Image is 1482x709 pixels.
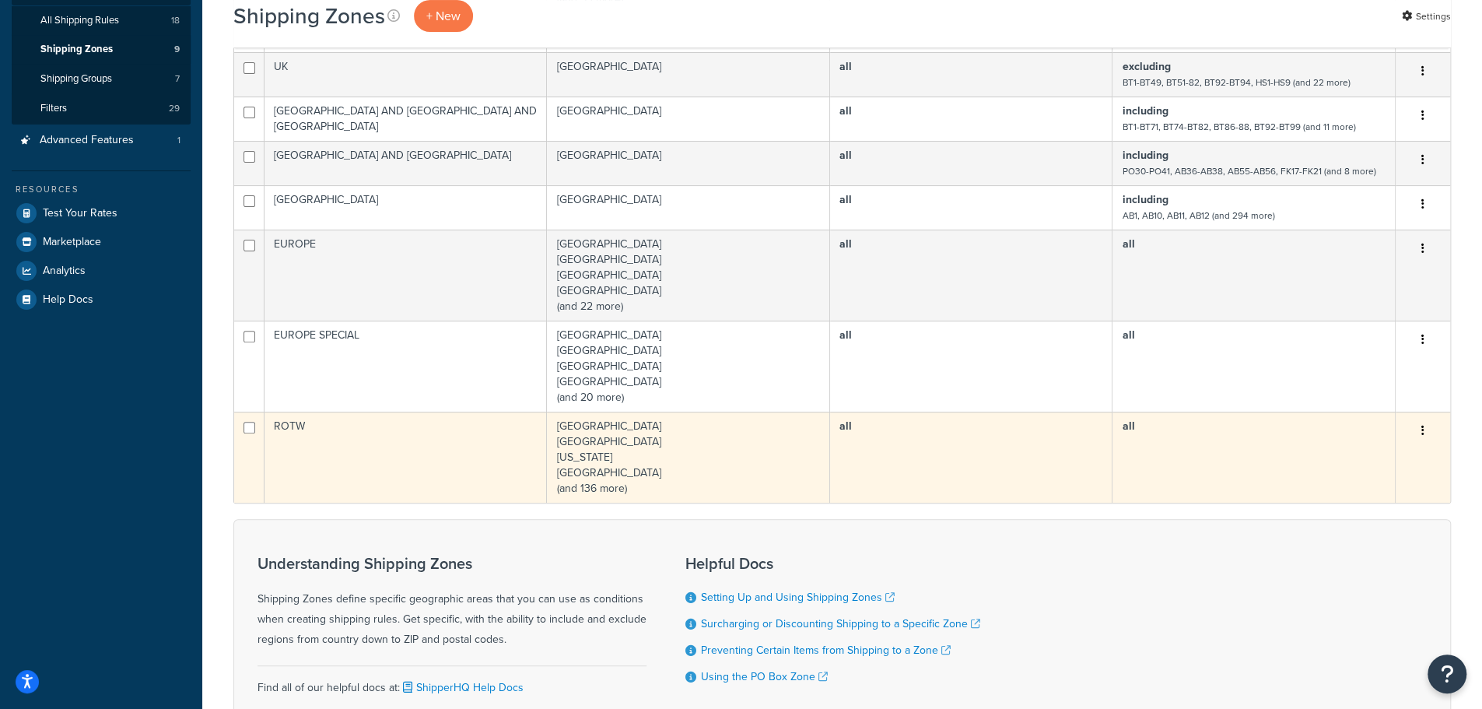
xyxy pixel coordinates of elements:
[12,228,191,256] a: Marketplace
[839,58,852,75] b: all
[12,94,191,123] li: Filters
[40,43,113,56] span: Shipping Zones
[547,52,830,97] td: [GEOGRAPHIC_DATA]
[839,191,852,208] b: all
[177,134,180,147] span: 1
[1122,236,1134,252] b: all
[547,185,830,230] td: [GEOGRAPHIC_DATA]
[43,207,117,220] span: Test Your Rates
[839,236,852,252] b: all
[1122,75,1350,90] small: BT1-BT49, BT51-82, BT92-BT94, HS1-HS9 (and 22 more)
[12,94,191,123] a: Filters 29
[839,327,852,343] b: all
[701,589,895,605] a: Setting Up and Using Shipping Zones
[265,52,547,97] td: UK
[265,97,547,141] td: [GEOGRAPHIC_DATA] AND [GEOGRAPHIC_DATA] AND [GEOGRAPHIC_DATA]
[258,665,646,698] div: Find all of our helpful docs at:
[426,7,461,25] span: + New
[547,97,830,141] td: [GEOGRAPHIC_DATA]
[233,1,385,31] h1: Shipping Zones
[1402,5,1451,27] a: Settings
[265,230,547,321] td: EUROPE
[12,6,191,35] li: All Shipping Rules
[265,412,547,503] td: ROTW
[701,642,951,658] a: Preventing Certain Items from Shipping to a Zone
[1122,120,1355,134] small: BT1-BT71, BT74-BT82, BT86-88, BT92-BT99 (and 11 more)
[265,321,547,412] td: EUROPE SPECIAL
[12,65,191,93] a: Shipping Groups 7
[43,236,101,249] span: Marketplace
[701,616,980,632] a: Surcharging or Discounting Shipping to a Specific Zone
[1122,58,1170,75] b: excluding
[400,679,524,696] a: ShipperHQ Help Docs
[547,230,830,321] td: [GEOGRAPHIC_DATA] [GEOGRAPHIC_DATA] [GEOGRAPHIC_DATA] [GEOGRAPHIC_DATA] (and 22 more)
[40,102,67,115] span: Filters
[43,265,86,278] span: Analytics
[12,286,191,314] a: Help Docs
[265,141,547,185] td: [GEOGRAPHIC_DATA] AND [GEOGRAPHIC_DATA]
[685,555,980,572] h3: Helpful Docs
[12,6,191,35] a: All Shipping Rules 18
[1122,418,1134,434] b: all
[265,185,547,230] td: [GEOGRAPHIC_DATA]
[12,35,191,64] li: Shipping Zones
[12,199,191,227] a: Test Your Rates
[1122,164,1375,178] small: PO30-PO41, AB36-AB38, AB55-AB56, FK17-FK21 (and 8 more)
[547,412,830,503] td: [GEOGRAPHIC_DATA] [GEOGRAPHIC_DATA] [US_STATE] [GEOGRAPHIC_DATA] (and 136 more)
[171,14,180,27] span: 18
[1122,327,1134,343] b: all
[1122,191,1168,208] b: including
[547,141,830,185] td: [GEOGRAPHIC_DATA]
[1122,209,1274,223] small: AB1, AB10, AB11, AB12 (and 294 more)
[12,126,191,155] li: Advanced Features
[12,257,191,285] a: Analytics
[839,147,852,163] b: all
[40,14,119,27] span: All Shipping Rules
[174,43,180,56] span: 9
[40,134,134,147] span: Advanced Features
[1122,147,1168,163] b: including
[12,126,191,155] a: Advanced Features 1
[175,72,180,86] span: 7
[258,555,646,650] div: Shipping Zones define specific geographic areas that you can use as conditions when creating ship...
[43,293,93,307] span: Help Docs
[12,35,191,64] a: Shipping Zones 9
[1122,103,1168,119] b: including
[547,321,830,412] td: [GEOGRAPHIC_DATA] [GEOGRAPHIC_DATA] [GEOGRAPHIC_DATA] [GEOGRAPHIC_DATA] (and 20 more)
[169,102,180,115] span: 29
[839,418,852,434] b: all
[12,65,191,93] li: Shipping Groups
[40,72,112,86] span: Shipping Groups
[839,103,852,119] b: all
[701,669,828,685] a: Using the PO Box Zone
[12,183,191,196] div: Resources
[1428,655,1466,693] button: Open Resource Center
[258,555,646,572] h3: Understanding Shipping Zones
